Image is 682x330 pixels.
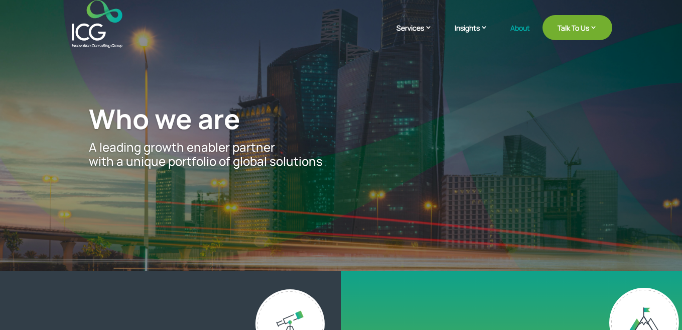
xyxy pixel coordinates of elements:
[396,23,442,48] a: Services
[455,23,498,48] a: Insights
[89,140,593,169] p: A leading growth enabler partner with a unique portfolio of global solutions
[89,100,240,137] span: Who we are
[510,24,530,48] a: About
[542,15,612,40] a: Talk To Us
